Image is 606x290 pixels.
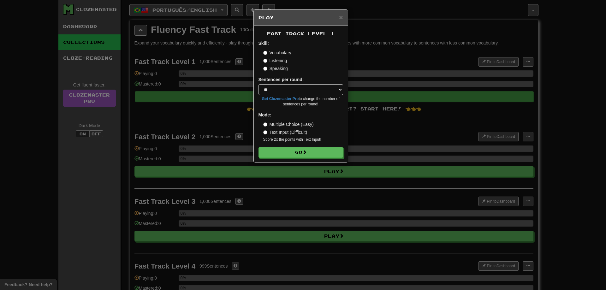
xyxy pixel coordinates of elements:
[339,14,343,21] button: Close
[263,57,287,64] label: Listening
[263,121,314,127] label: Multiple Choice (Easy)
[263,67,267,71] input: Speaking
[263,122,267,127] input: Multiple Choice (Easy)
[258,41,269,46] strong: Skill:
[263,129,307,135] label: Text Input (Difficult)
[263,51,267,55] input: Vocabulary
[263,50,291,56] label: Vocabulary
[339,14,343,21] span: ×
[258,15,343,21] h5: Play
[258,96,343,107] small: to change the number of sentences per round!
[263,65,288,72] label: Speaking
[258,112,271,117] strong: Mode:
[263,137,343,142] small: Score 2x the points with Text Input !
[262,97,299,101] a: Get Clozemaster Pro
[263,59,267,63] input: Listening
[263,130,267,134] input: Text Input (Difficult)
[258,147,343,158] button: Go
[258,76,304,83] label: Sentences per round:
[267,31,335,36] span: Fast Track Level 1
